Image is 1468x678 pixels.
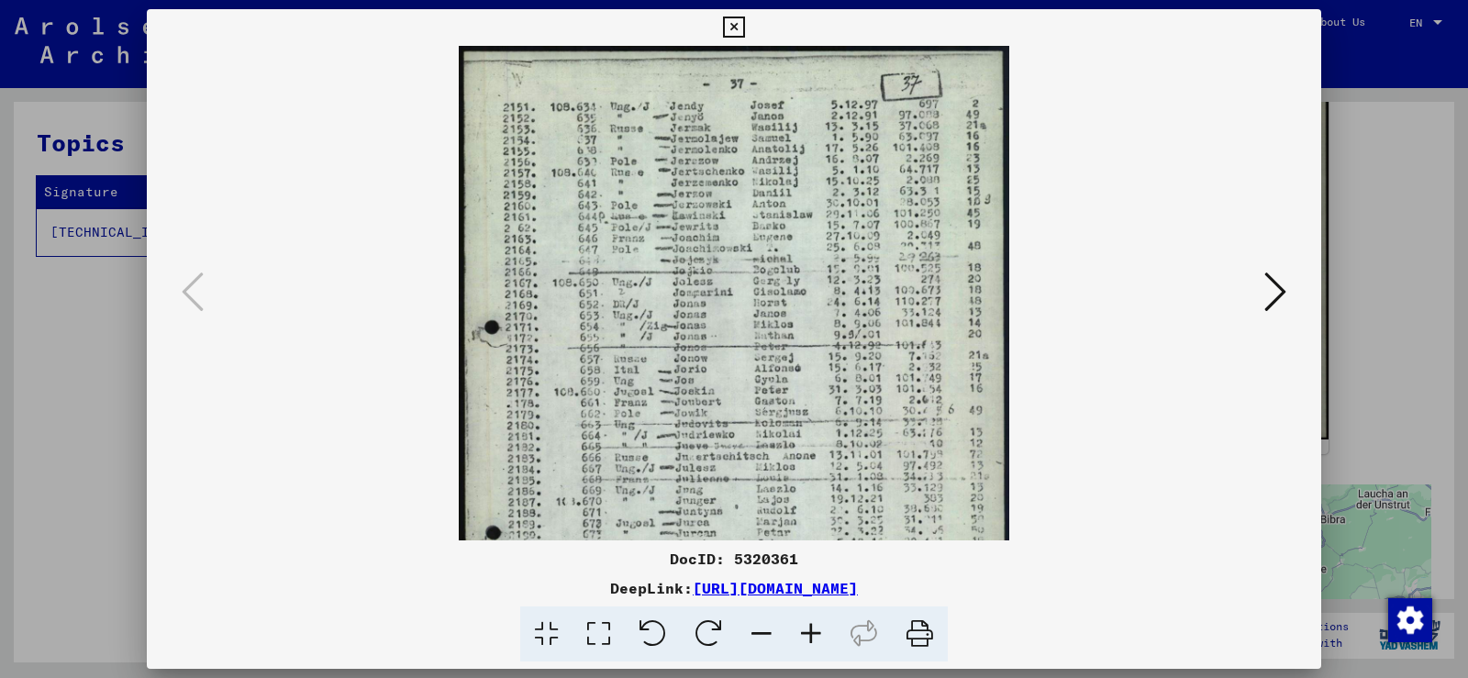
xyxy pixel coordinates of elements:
[1388,598,1432,642] img: Change consent
[1387,597,1431,641] div: Change consent
[147,577,1321,599] div: DeepLink:
[693,579,858,597] a: [URL][DOMAIN_NAME]
[147,548,1321,570] div: DocID: 5320361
